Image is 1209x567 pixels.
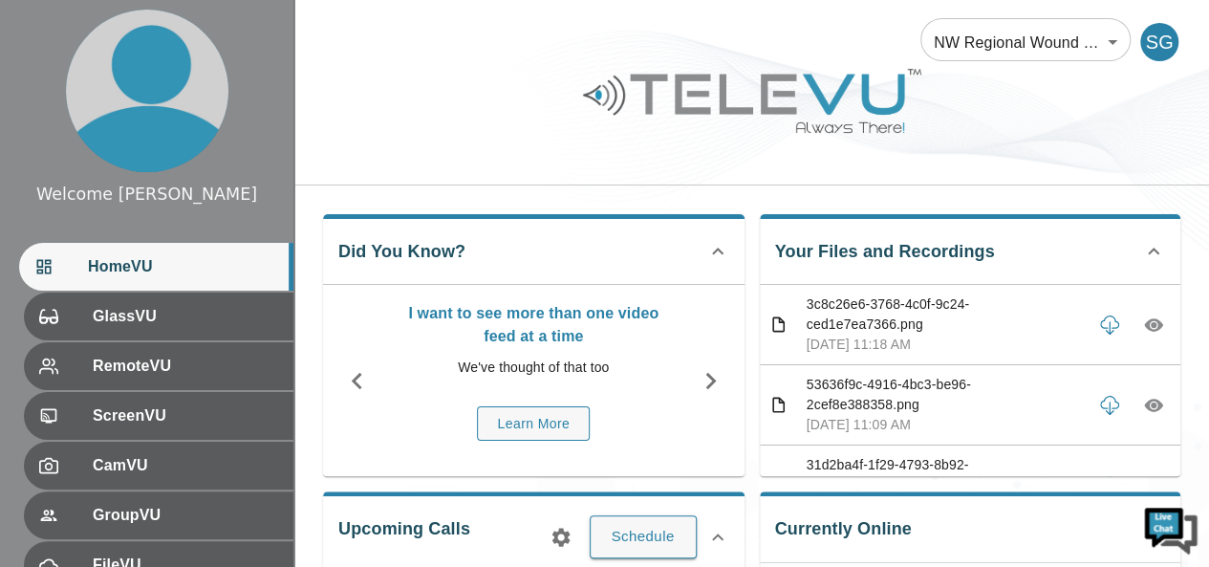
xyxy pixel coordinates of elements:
[807,455,1083,495] p: 31d2ba4f-1f29-4793-8b92-b6aacd373130.png
[313,10,359,55] div: Minimize live chat window
[93,404,278,427] span: ScreenVU
[920,15,1131,69] div: NW Regional Wound Care
[807,415,1083,435] p: [DATE] 11:09 AM
[400,302,667,348] p: I want to see more than one video feed at a time
[24,442,293,490] div: CamVU
[1140,23,1178,61] div: SG
[24,293,293,340] div: GlassVU
[1142,500,1199,557] img: Chat Widget
[32,89,80,137] img: d_736959983_company_1615157101543_736959983
[590,515,697,557] button: Schedule
[477,406,590,442] button: Learn More
[24,491,293,539] div: GroupVU
[807,375,1083,415] p: 53636f9c-4916-4bc3-be96-2cef8e388358.png
[24,342,293,390] div: RemoteVU
[36,182,257,207] div: Welcome [PERSON_NAME]
[93,305,278,328] span: GlassVU
[99,100,321,125] div: Chat with us now
[19,243,293,291] div: HomeVU
[111,164,264,358] span: We're online!
[10,370,364,437] textarea: Type your message and hit 'Enter'
[807,294,1083,335] p: 3c8c26e6-3768-4c0f-9c24-ced1e7ea7366.png
[807,335,1083,355] p: [DATE] 11:18 AM
[24,392,293,440] div: ScreenVU
[93,355,278,378] span: RemoteVU
[93,504,278,527] span: GroupVU
[88,255,278,278] span: HomeVU
[400,358,667,378] p: We've thought of that too
[580,61,924,141] img: Logo
[66,10,228,172] img: profile.png
[93,454,278,477] span: CamVU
